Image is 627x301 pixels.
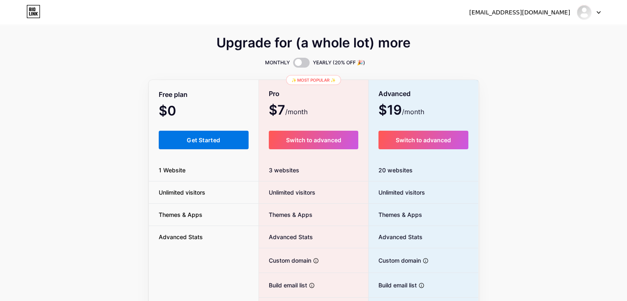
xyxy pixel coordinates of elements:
span: Switch to advanced [396,136,451,143]
div: 20 websites [369,159,479,181]
span: Switch to advanced [286,136,341,143]
span: YEARLY (20% OFF 🎉) [313,59,365,67]
div: 3 websites [259,159,368,181]
div: [EMAIL_ADDRESS][DOMAIN_NAME] [469,8,570,17]
span: MONTHLY [265,59,290,67]
span: /month [285,107,308,117]
button: Get Started [159,131,249,149]
span: Free plan [159,87,188,102]
span: 1 Website [149,166,195,174]
span: Upgrade for (a whole lot) more [216,38,411,48]
span: Build email list [259,281,307,289]
span: Custom domain [369,256,421,265]
span: Advanced Stats [369,233,423,241]
span: Unlimited visitors [369,188,425,197]
span: /month [402,107,424,117]
span: Get Started [187,136,220,143]
span: Unlimited visitors [149,188,215,197]
span: Themes & Apps [149,210,212,219]
img: youseflilizay [576,5,592,20]
span: $0 [159,106,198,118]
span: Advanced [378,87,411,101]
span: Custom domain [259,256,311,265]
span: Themes & Apps [259,210,312,219]
span: $19 [378,105,424,117]
span: Pro [269,87,279,101]
span: Advanced Stats [259,233,313,241]
div: ✨ Most popular ✨ [286,75,341,85]
span: Build email list [369,281,417,289]
span: Themes & Apps [369,210,422,219]
span: Unlimited visitors [259,188,315,197]
button: Switch to advanced [378,131,469,149]
span: $7 [269,105,308,117]
span: Advanced Stats [149,233,213,241]
button: Switch to advanced [269,131,358,149]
